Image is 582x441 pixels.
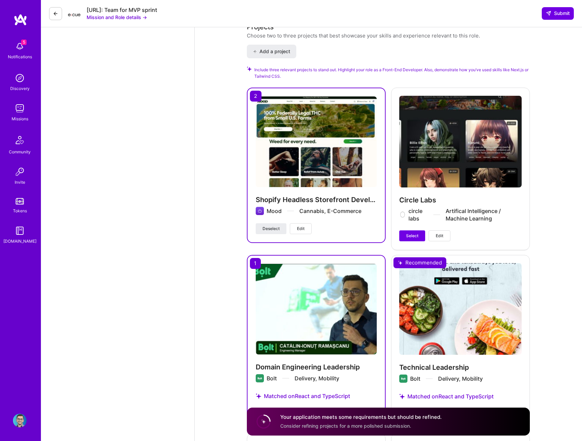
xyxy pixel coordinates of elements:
[16,198,24,204] img: tokens
[436,233,443,239] span: Edit
[256,207,264,215] img: Company logo
[399,230,425,241] button: Select
[253,50,257,54] i: icon PlusBlack
[542,7,574,19] div: null
[256,384,377,408] div: Matched on React and TypeScript
[256,264,377,354] img: Domain Engineering Leadership
[267,375,339,382] div: Bolt Delivery, Mobility
[297,226,304,232] span: Edit
[256,374,264,382] img: Company logo
[13,165,27,179] img: Invite
[290,223,312,234] button: Edit
[13,224,27,238] img: guide book
[542,7,574,19] button: Submit
[13,414,27,427] img: User Avatar
[282,378,289,379] img: divider
[68,9,81,19] img: Company Logo
[280,414,442,421] h4: Your application meets some requirements but should be refined.
[12,115,28,122] div: Missions
[280,423,411,429] span: Consider refining projects for a more polished submission.
[247,45,296,58] button: Add a project
[14,14,27,26] img: logo
[13,207,27,214] div: Tokens
[15,179,25,186] div: Invite
[10,85,30,92] div: Discovery
[256,363,377,371] h4: Domain Engineering Leadership
[247,66,252,71] i: Check
[9,148,31,155] div: Community
[8,53,32,60] div: Notifications
[546,11,551,16] i: icon SendLight
[13,71,27,85] img: discovery
[256,393,261,399] i: icon StarsPurple
[263,226,280,232] span: Deselect
[254,66,530,79] span: Include three relevant projects to stand out. Highlight your role as a Front-End Developer. Also,...
[87,14,147,21] button: Mission and Role details →
[3,238,36,245] div: [DOMAIN_NAME]
[256,195,377,204] h4: Shopify Headless Storefront Development
[87,6,157,14] div: [URL]: Team for MVP sprint
[247,32,480,39] div: Choose two to three projects that best showcase your skills and experience relevant to this role.
[253,48,290,55] span: Add a project
[267,207,361,215] div: Mood Cannabis, E-Commerce
[256,223,286,234] button: Deselect
[406,233,418,239] span: Select
[256,96,377,187] img: Shopify Headless Storefront Development
[429,230,450,241] button: Edit
[13,102,27,115] img: teamwork
[53,11,58,16] i: icon LeftArrowDark
[11,414,28,427] a: User Avatar
[21,40,27,45] span: 5
[546,10,570,17] span: Submit
[12,132,28,148] img: Community
[13,40,27,53] img: bell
